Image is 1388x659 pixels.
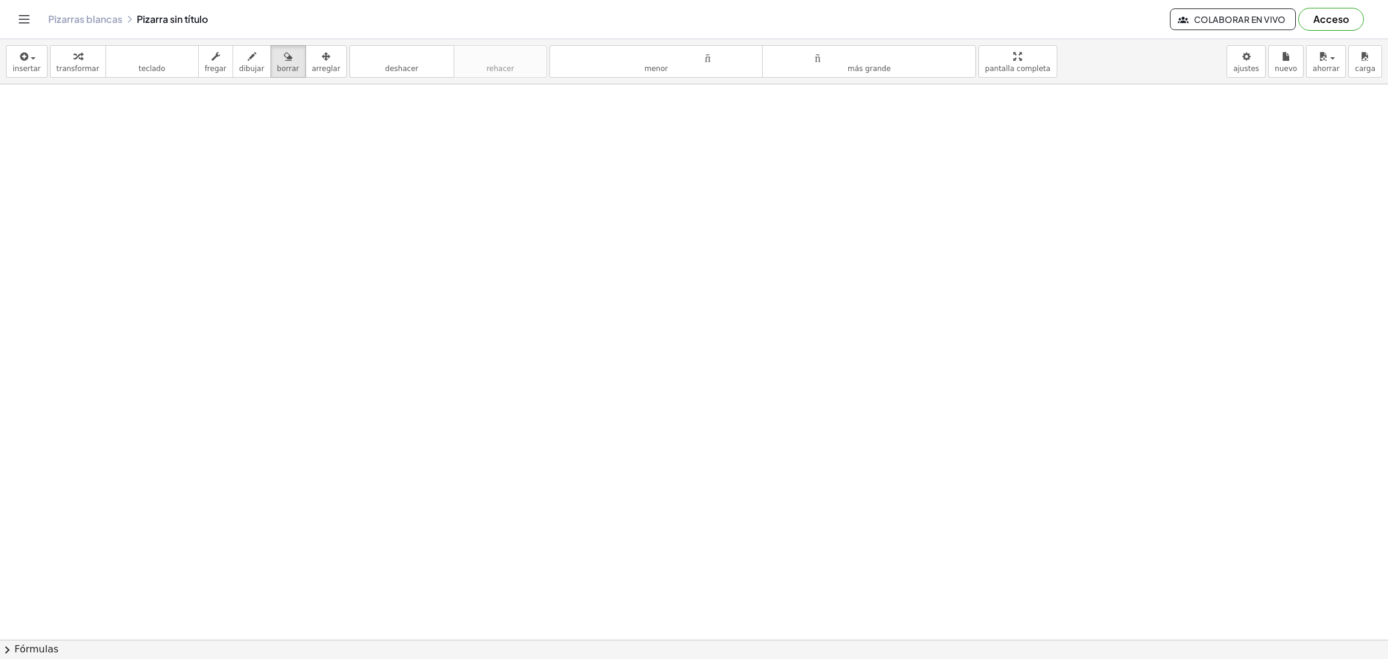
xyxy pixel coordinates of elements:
[486,64,514,73] font: rehacer
[6,45,48,78] button: insertar
[48,13,122,25] a: Pizarras blancas
[1275,64,1297,73] font: nuevo
[556,51,757,62] font: tamaño_del_formato
[1355,64,1375,73] font: carga
[385,64,418,73] font: deshacer
[1348,45,1382,78] button: carga
[349,45,454,78] button: deshacerdeshacer
[14,10,34,29] button: Cambiar navegación
[13,64,41,73] font: insertar
[454,45,547,78] button: rehacerrehacer
[1298,8,1364,31] button: Acceso
[112,51,192,62] font: teclado
[139,64,165,73] font: teclado
[277,64,299,73] font: borrar
[1194,14,1286,25] font: Colaborar en vivo
[848,64,891,73] font: más grande
[1227,45,1266,78] button: ajustes
[1306,45,1346,78] button: ahorrar
[1313,13,1349,25] font: Acceso
[312,64,340,73] font: arreglar
[270,45,306,78] button: borrar
[762,45,976,78] button: tamaño_del_formatomás grande
[549,45,763,78] button: tamaño_del_formatomenor
[1268,45,1304,78] button: nuevo
[1170,8,1296,30] button: Colaborar en vivo
[460,51,540,62] font: rehacer
[50,45,106,78] button: transformar
[645,64,668,73] font: menor
[978,45,1057,78] button: pantalla completa
[239,64,264,73] font: dibujar
[105,45,199,78] button: tecladoteclado
[233,45,271,78] button: dibujar
[769,51,969,62] font: tamaño_del_formato
[1313,64,1339,73] font: ahorrar
[14,643,58,655] font: Fórmulas
[985,64,1051,73] font: pantalla completa
[205,64,227,73] font: fregar
[198,45,233,78] button: fregar
[356,51,448,62] font: deshacer
[305,45,347,78] button: arreglar
[57,64,99,73] font: transformar
[1233,64,1259,73] font: ajustes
